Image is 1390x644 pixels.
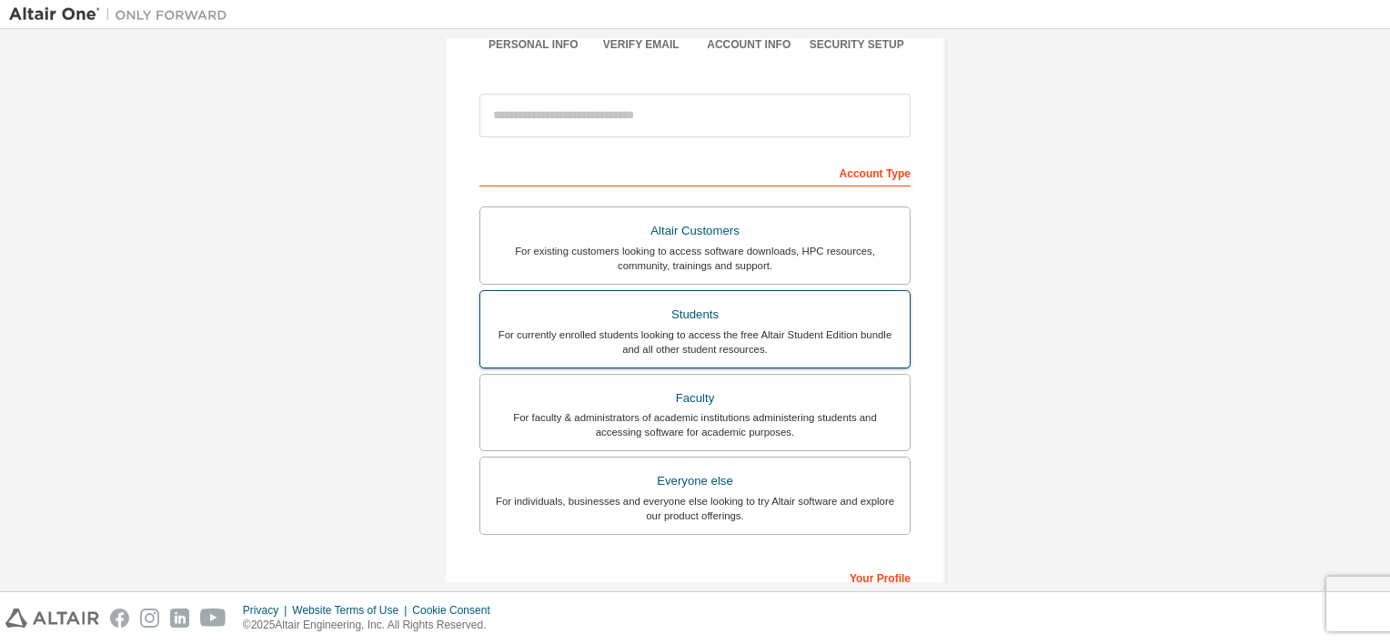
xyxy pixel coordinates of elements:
div: Altair Customers [491,218,899,244]
div: Privacy [243,603,292,618]
div: For faculty & administrators of academic institutions administering students and accessing softwa... [491,410,899,439]
div: For individuals, businesses and everyone else looking to try Altair software and explore our prod... [491,494,899,523]
div: Verify Email [588,37,696,52]
img: youtube.svg [200,609,227,628]
div: Cookie Consent [412,603,500,618]
div: Account Type [479,157,911,186]
div: For currently enrolled students looking to access the free Altair Student Edition bundle and all ... [491,327,899,357]
img: linkedin.svg [170,609,189,628]
div: Faculty [491,386,899,411]
div: For existing customers looking to access software downloads, HPC resources, community, trainings ... [491,244,899,273]
p: © 2025 Altair Engineering, Inc. All Rights Reserved. [243,618,501,633]
div: Everyone else [491,468,899,494]
img: facebook.svg [110,609,129,628]
div: Your Profile [479,562,911,591]
div: Account Info [695,37,803,52]
div: Personal Info [479,37,588,52]
img: instagram.svg [140,609,159,628]
div: Security Setup [803,37,912,52]
img: Altair One [9,5,237,24]
div: Website Terms of Use [292,603,412,618]
img: altair_logo.svg [5,609,99,628]
div: Students [491,302,899,327]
